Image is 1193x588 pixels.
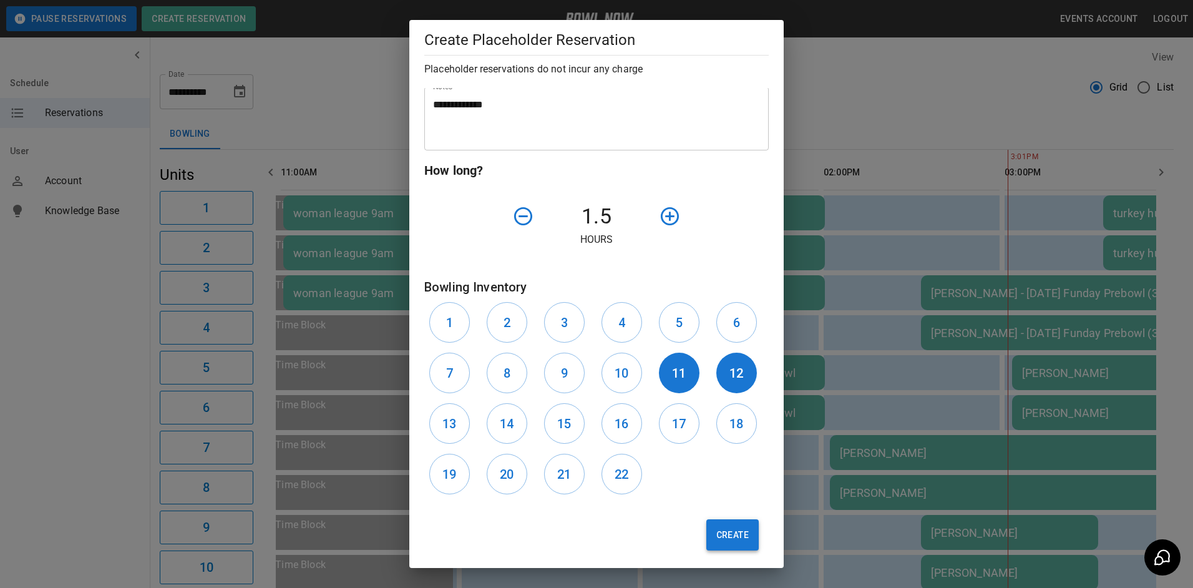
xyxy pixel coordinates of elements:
[544,302,585,343] button: 3
[446,363,453,383] h6: 7
[601,353,642,393] button: 10
[429,403,470,444] button: 13
[729,414,743,434] h6: 18
[716,302,757,343] button: 6
[729,363,743,383] h6: 12
[504,363,510,383] h6: 8
[487,454,527,494] button: 20
[716,403,757,444] button: 18
[557,414,571,434] h6: 15
[424,61,769,78] h6: Placeholder reservations do not incur any charge
[557,464,571,484] h6: 21
[429,454,470,494] button: 19
[676,313,683,333] h6: 5
[716,353,757,393] button: 12
[500,414,514,434] h6: 14
[659,353,699,393] button: 11
[539,203,654,230] h4: 1.5
[429,353,470,393] button: 7
[615,464,628,484] h6: 22
[659,403,699,444] button: 17
[424,277,769,297] h6: Bowling Inventory
[544,403,585,444] button: 15
[615,363,628,383] h6: 10
[733,313,740,333] h6: 6
[706,519,759,551] button: Create
[487,403,527,444] button: 14
[429,302,470,343] button: 1
[487,353,527,393] button: 8
[659,302,699,343] button: 5
[446,313,453,333] h6: 1
[544,353,585,393] button: 9
[601,454,642,494] button: 22
[672,414,686,434] h6: 17
[601,302,642,343] button: 4
[442,464,456,484] h6: 19
[561,363,568,383] h6: 9
[672,363,686,383] h6: 11
[487,302,527,343] button: 2
[601,403,642,444] button: 16
[615,414,628,434] h6: 16
[500,464,514,484] h6: 20
[424,30,769,50] h5: Create Placeholder Reservation
[544,454,585,494] button: 21
[504,313,510,333] h6: 2
[424,160,769,180] h6: How long?
[561,313,568,333] h6: 3
[424,232,769,247] p: Hours
[618,313,625,333] h6: 4
[442,414,456,434] h6: 13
